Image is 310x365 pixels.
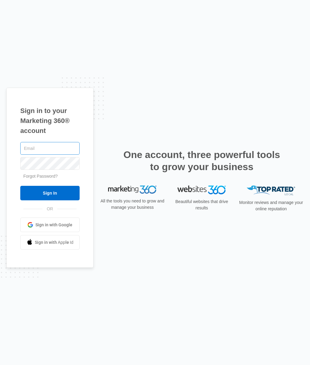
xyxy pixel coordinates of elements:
[20,106,80,136] h1: Sign in to your Marketing 360® account
[169,199,234,211] p: Beautiful websites that drive results
[20,218,80,232] a: Sign in with Google
[20,235,80,250] a: Sign in with Apple Id
[35,222,72,228] span: Sign in with Google
[42,206,57,212] span: OR
[247,186,295,195] img: Top Rated Local
[177,186,226,194] img: Websites 360
[108,186,157,194] img: Marketing 360
[35,239,74,246] span: Sign in with Apple Id
[121,149,282,173] h2: One account, three powerful tools to grow your business
[239,199,304,212] p: Monitor reviews and manage your online reputation
[20,186,80,200] input: Sign In
[20,142,80,155] input: Email
[23,174,58,179] a: Forgot Password?
[100,198,165,211] p: All the tools you need to grow and manage your business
